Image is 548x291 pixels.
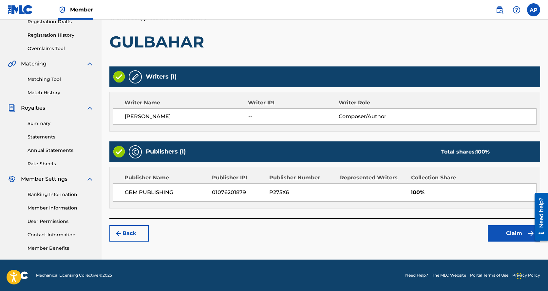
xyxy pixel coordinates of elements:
a: Member Benefits [28,245,94,252]
a: Public Search [493,3,506,16]
a: Rate Sheets [28,160,94,167]
span: Mechanical Licensing Collective © 2025 [36,272,112,278]
img: Publishers [131,148,139,156]
a: Portal Terms of Use [470,272,508,278]
a: User Permissions [28,218,94,225]
img: expand [86,104,94,112]
img: logo [8,271,28,279]
img: Top Rightsholder [58,6,66,14]
h5: Writers (1) [146,73,177,81]
button: Back [109,225,149,242]
span: Member Settings [21,175,67,183]
a: Annual Statements [28,147,94,154]
span: GBM PUBLISHING [125,189,207,196]
div: Collection Share [411,174,473,182]
span: 100% [411,189,536,196]
div: Publisher Number [269,174,335,182]
span: Member [70,6,93,13]
a: Contact Information [28,231,94,238]
img: Valid [113,71,125,82]
span: Royalties [21,104,45,112]
a: Privacy Policy [512,272,540,278]
h1: GULBAHAR [109,32,540,52]
span: Composer/Author [339,113,421,120]
a: Match History [28,89,94,96]
span: [PERSON_NAME] [125,113,248,120]
a: Statements [28,134,94,140]
div: Writer IPI [248,99,339,107]
span: P275X6 [269,189,335,196]
a: Registration History [28,32,94,39]
a: Matching Tool [28,76,94,83]
div: Total shares: [441,148,490,156]
div: Drag [517,266,521,286]
a: Banking Information [28,191,94,198]
button: Claim [488,225,540,242]
a: Member Information [28,205,94,211]
img: help [513,6,520,14]
img: Matching [8,60,16,68]
img: f7272a7cc735f4ea7f67.svg [527,229,535,237]
a: The MLC Website [432,272,466,278]
img: MLC Logo [8,5,33,14]
span: Matching [21,60,47,68]
img: Writers [131,73,139,81]
img: 7ee5dd4eb1f8a8e3ef2f.svg [115,229,123,237]
div: Help [510,3,523,16]
a: Summary [28,120,94,127]
img: expand [86,175,94,183]
div: Writer Role [339,99,421,107]
div: Publisher IPI [212,174,264,182]
span: 01076201879 [212,189,264,196]
div: Writer Name [124,99,248,107]
img: Royalties [8,104,16,112]
iframe: Chat Widget [515,260,548,291]
div: Publisher Name [124,174,207,182]
div: User Menu [527,3,540,16]
span: -- [248,113,339,120]
a: Need Help? [405,272,428,278]
img: Valid [113,146,125,157]
img: expand [86,60,94,68]
img: Member Settings [8,175,16,183]
span: 100 % [476,149,490,155]
div: Represented Writers [340,174,406,182]
a: Registration Drafts [28,18,94,25]
h5: Publishers (1) [146,148,186,155]
img: search [496,6,503,14]
a: Overclaims Tool [28,45,94,52]
iframe: Resource Center [530,191,548,243]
